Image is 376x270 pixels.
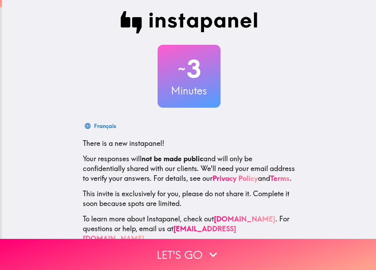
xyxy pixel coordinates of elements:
a: Privacy Policy [212,174,258,183]
p: This invite is exclusively for you, please do not share it. Complete it soon because spots are li... [83,189,295,208]
img: Instapanel [121,11,258,34]
p: To learn more about Instapanel, check out . For questions or help, email us at . [83,214,295,243]
span: There is a new instapanel! [83,139,164,148]
h3: Minutes [158,83,220,98]
span: ~ [177,58,187,79]
h2: 3 [158,55,220,83]
div: Français [94,121,116,131]
p: Your responses will and will only be confidentially shared with our clients. We'll need your emai... [83,154,295,183]
a: [DOMAIN_NAME] [214,214,275,223]
button: Français [83,119,119,133]
a: Terms [270,174,290,183]
b: not be made public [142,154,203,163]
